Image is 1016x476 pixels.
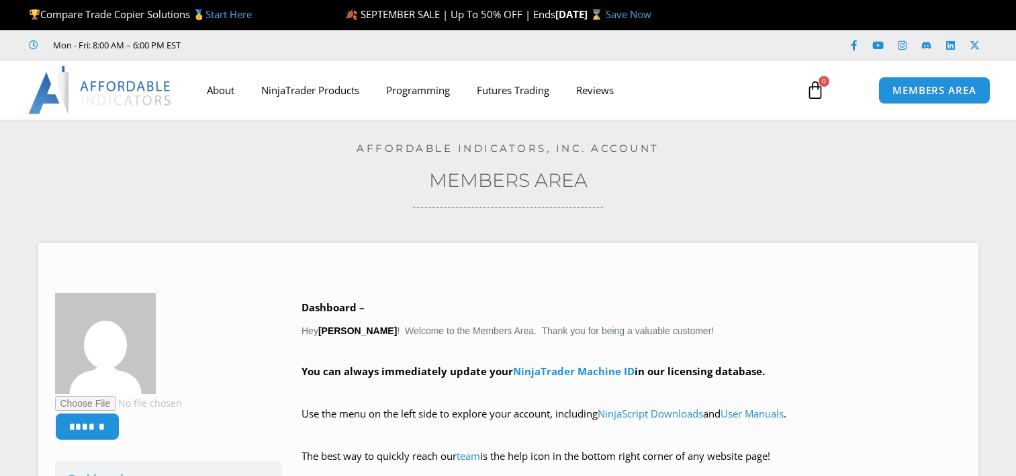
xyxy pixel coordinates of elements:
[563,75,627,106] a: Reviews
[786,71,845,110] a: 0
[302,364,765,378] strong: You can always immediately update your in our licensing database.
[302,301,365,314] b: Dashboard –
[199,38,401,52] iframe: Customer reviews powered by Trustpilot
[598,407,703,420] a: NinjaScript Downloads
[205,7,252,21] a: Start Here
[357,142,659,155] a: Affordable Indicators, Inc. Account
[28,66,173,114] img: LogoAI | Affordable Indicators – NinjaTrader
[193,75,248,106] a: About
[248,75,373,106] a: NinjaTrader Products
[193,75,793,106] nav: Menu
[429,169,588,192] a: Members Area
[29,7,252,21] span: Compare Trade Copier Solutions 🥇
[463,75,563,106] a: Futures Trading
[302,405,962,442] p: Use the menu on the left side to explore your account, including and .
[892,85,976,95] span: MEMBERS AREA
[30,9,40,19] img: 🏆
[457,449,480,463] a: team
[721,407,784,420] a: User Manuals
[50,37,181,53] span: Mon - Fri: 8:00 AM – 6:00 PM EST
[555,7,606,21] strong: [DATE] ⌛
[373,75,463,106] a: Programming
[345,7,555,21] span: 🍂 SEPTEMBER SALE | Up To 50% OFF | Ends
[513,364,635,378] a: NinjaTrader Machine ID
[606,7,651,21] a: Save Now
[878,77,990,104] a: MEMBERS AREA
[318,325,397,336] strong: [PERSON_NAME]
[55,293,156,394] img: 9390255230a21a4968dbb3e0635c7bc66da9bcca779c8b8c4768407c9a558372
[819,76,829,87] span: 0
